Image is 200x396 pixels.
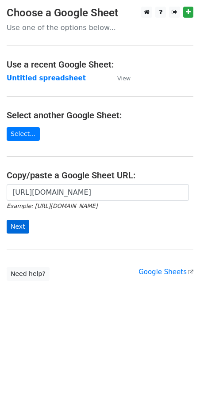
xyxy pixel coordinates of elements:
small: Example: [URL][DOMAIN_NAME] [7,203,97,209]
h4: Select another Google Sheet: [7,110,193,121]
h3: Choose a Google Sheet [7,7,193,19]
p: Use one of the options below... [7,23,193,32]
a: Untitled spreadsheet [7,74,86,82]
a: Need help? [7,267,50,281]
small: View [117,75,131,82]
input: Next [7,220,29,234]
a: View [108,74,131,82]
a: Select... [7,127,40,141]
input: Paste your Google Sheet URL here [7,184,189,201]
iframe: Chat Widget [156,354,200,396]
h4: Use a recent Google Sheet: [7,59,193,70]
h4: Copy/paste a Google Sheet URL: [7,170,193,181]
a: Google Sheets [138,268,193,276]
